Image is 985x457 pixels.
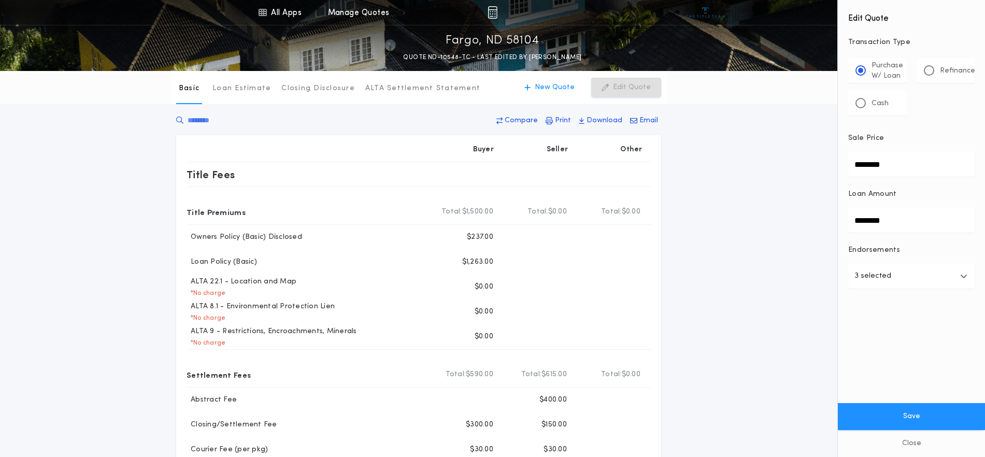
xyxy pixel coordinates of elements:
input: Sale Price [848,152,975,177]
p: Title Fees [187,166,235,183]
p: Sale Price [848,133,884,144]
span: $590.00 [466,369,493,380]
b: Total: [446,369,466,380]
p: * No charge [187,314,225,322]
p: $150.00 [541,420,567,430]
p: Settlement Fees [187,366,251,383]
p: Transaction Type [848,37,975,48]
p: $400.00 [539,395,567,405]
img: img [488,6,497,19]
b: Total: [527,207,548,217]
p: $1,263.00 [462,257,493,267]
p: New Quote [535,82,575,93]
button: Print [543,111,574,130]
button: Email [627,111,661,130]
span: $0.00 [622,369,640,380]
button: Close [838,430,985,457]
b: Total: [601,207,622,217]
p: * No charge [187,289,225,297]
p: Download [587,116,622,126]
p: Seller [547,145,568,155]
span: $615.00 [541,369,567,380]
p: Refinance [940,66,975,76]
p: * No charge [187,339,225,347]
p: Cash [872,98,889,109]
button: 3 selected [848,264,975,289]
p: $30.00 [470,445,493,455]
p: $0.00 [475,307,493,317]
span: $1,500.00 [462,207,493,217]
p: ALTA 9 - Restrictions, Encroachments, Minerals [187,326,357,337]
p: 3 selected [854,270,891,282]
p: Other [621,145,643,155]
p: $0.00 [475,282,493,292]
p: $30.00 [544,445,567,455]
p: $0.00 [475,332,493,342]
p: ALTA 22.1 - Location and Map [187,277,296,287]
p: Print [555,116,571,126]
input: Loan Amount [848,208,975,233]
p: Owners Policy (Basic) Disclosed [187,232,302,242]
h4: Edit Quote [848,6,975,25]
b: Total: [441,207,462,217]
p: Endorsements [848,245,975,255]
p: Fargo, ND 58104 [446,33,539,49]
p: Courier Fee (per pkg) [187,445,268,455]
p: Compare [505,116,538,126]
p: Closing Disclosure [281,83,355,94]
p: Buyer [473,145,494,155]
p: ALTA 8.1 - Environmental Protection Lien [187,302,335,312]
button: Download [576,111,625,130]
p: Loan Amount [848,189,897,199]
p: Closing/Settlement Fee [187,420,277,430]
p: QUOTE ND-10548-TC - LAST EDITED BY [PERSON_NAME] [403,52,581,63]
p: Loan Estimate [212,83,271,94]
button: New Quote [514,78,585,97]
button: Compare [493,111,541,130]
p: Email [639,116,658,126]
p: Title Premiums [187,204,246,220]
p: Basic [179,83,199,94]
b: Total: [601,369,622,380]
p: Edit Quote [613,82,651,93]
button: Edit Quote [591,78,661,97]
span: $0.00 [622,207,640,217]
p: Abstract Fee [187,395,237,405]
button: Save [838,403,985,430]
b: Total: [521,369,542,380]
p: Loan Policy (Basic) [187,257,257,267]
p: $237.00 [467,232,493,242]
span: $0.00 [548,207,567,217]
p: $300.00 [466,420,493,430]
p: Purchase W/ Loan [872,61,903,81]
img: vs-icon [686,7,725,18]
p: ALTA Settlement Statement [365,83,480,94]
